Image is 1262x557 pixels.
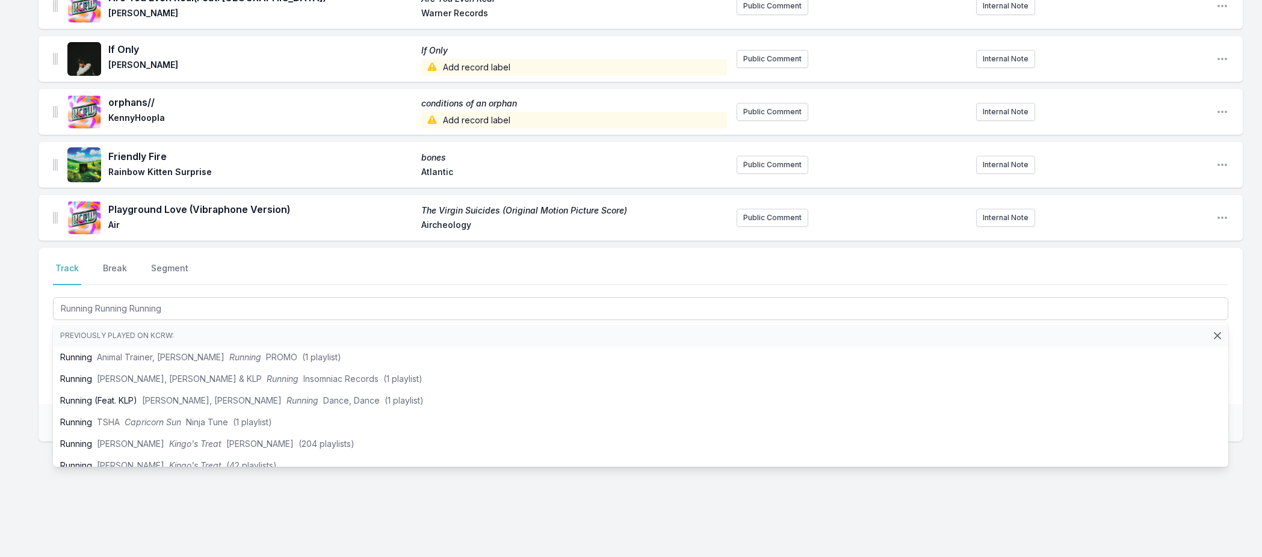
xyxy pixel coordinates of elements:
span: [PERSON_NAME], [PERSON_NAME] [142,395,282,405]
span: The Virgin Suicides (Original Motion Picture Score) [421,205,727,217]
span: TSHA [97,417,120,427]
span: Insomniac Records [303,374,379,384]
button: Internal Note [976,103,1035,121]
span: [PERSON_NAME] [226,439,294,449]
img: Drag Handle [53,159,58,171]
span: Aircheology [421,219,727,233]
span: Playground Love (Vibraphone Version) [108,202,414,217]
span: Running [286,395,318,405]
img: If Only [67,42,101,76]
span: (42 playlists) [226,460,277,470]
span: bones [421,152,727,164]
img: Drag Handle [53,212,58,224]
span: [PERSON_NAME], [PERSON_NAME] & KLP [97,374,262,384]
span: (204 playlists) [298,439,354,449]
button: Break [101,262,129,285]
img: Drag Handle [53,53,58,65]
img: bones [67,147,101,182]
span: Warner Records [421,7,727,22]
span: conditions of an orphan [421,97,727,109]
span: Rainbow Kitten Surprise [108,166,414,180]
button: Internal Note [976,209,1035,227]
span: Animal Trainer, [PERSON_NAME] [97,352,224,362]
button: Track [53,262,81,285]
button: Segment [149,262,191,285]
li: Running [53,411,1228,433]
li: Running (Feat. KLP) [53,390,1228,411]
button: Public Comment [737,103,808,121]
input: Track Title [53,297,1228,320]
button: Public Comment [737,156,808,174]
span: Running [229,352,261,362]
span: Ninja Tune [186,417,228,427]
li: Running [53,346,1228,368]
img: Drag Handle [53,106,58,118]
button: Public Comment [737,209,808,227]
span: Kingo's Treat [169,460,221,470]
button: Open playlist item options [1216,53,1228,65]
span: [PERSON_NAME] [108,59,414,76]
button: Open playlist item options [1216,212,1228,224]
span: [PERSON_NAME] [97,439,164,449]
img: conditions of an orphan [67,95,101,129]
li: Running [53,368,1228,390]
span: Kingo's Treat [169,439,221,449]
span: Air [108,219,414,233]
span: Add record label [421,112,727,129]
span: (1 playlist) [302,352,341,362]
li: Previously played on KCRW: [53,325,1228,346]
span: If Only [421,45,727,57]
li: Running [53,433,1228,455]
span: PROMO [266,352,297,362]
button: Public Comment [737,50,808,68]
button: Internal Note [976,50,1035,68]
span: Dance, Dance [323,395,380,405]
li: Running [53,455,1228,476]
span: [PERSON_NAME] [97,460,164,470]
button: Open playlist item options [1216,159,1228,171]
span: (1 playlist) [233,417,272,427]
span: Running [267,374,298,384]
span: (1 playlist) [385,395,424,405]
button: Open playlist item options [1216,106,1228,118]
span: (1 playlist) [383,374,422,384]
span: orphans// [108,95,414,109]
span: Friendly Fire [108,149,414,164]
span: Capricorn Sun [125,417,181,427]
span: If Only [108,42,414,57]
span: KennyHoopla [108,112,414,129]
img: The Virgin Suicides (Original Motion Picture Score) [67,201,101,235]
span: Atlantic [421,166,727,180]
span: Add record label [421,59,727,76]
button: Internal Note [976,156,1035,174]
span: [PERSON_NAME] [108,7,414,22]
